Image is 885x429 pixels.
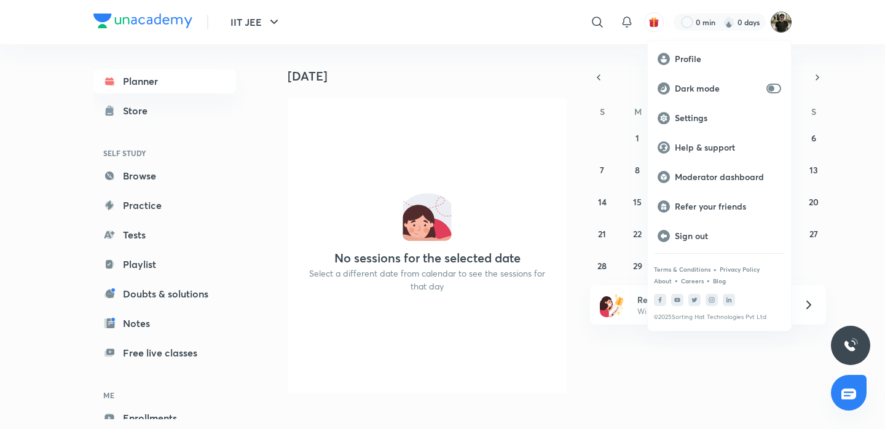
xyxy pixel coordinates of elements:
[648,192,791,221] a: Refer your friends
[720,266,760,273] a: Privacy Policy
[713,277,726,285] a: Blog
[648,133,791,162] a: Help & support
[648,44,791,74] a: Profile
[654,266,710,273] a: Terms & Conditions
[648,162,791,192] a: Moderator dashboard
[681,277,704,285] a: Careers
[675,112,781,124] p: Settings
[648,103,791,133] a: Settings
[675,201,781,212] p: Refer your friends
[654,277,672,285] a: About
[675,230,781,242] p: Sign out
[675,53,781,65] p: Profile
[706,275,710,286] div: •
[654,313,785,321] p: © 2025 Sorting Hat Technologies Pvt Ltd
[675,142,781,153] p: Help & support
[675,171,781,183] p: Moderator dashboard
[675,83,761,94] p: Dark mode
[674,275,678,286] div: •
[713,264,717,275] div: •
